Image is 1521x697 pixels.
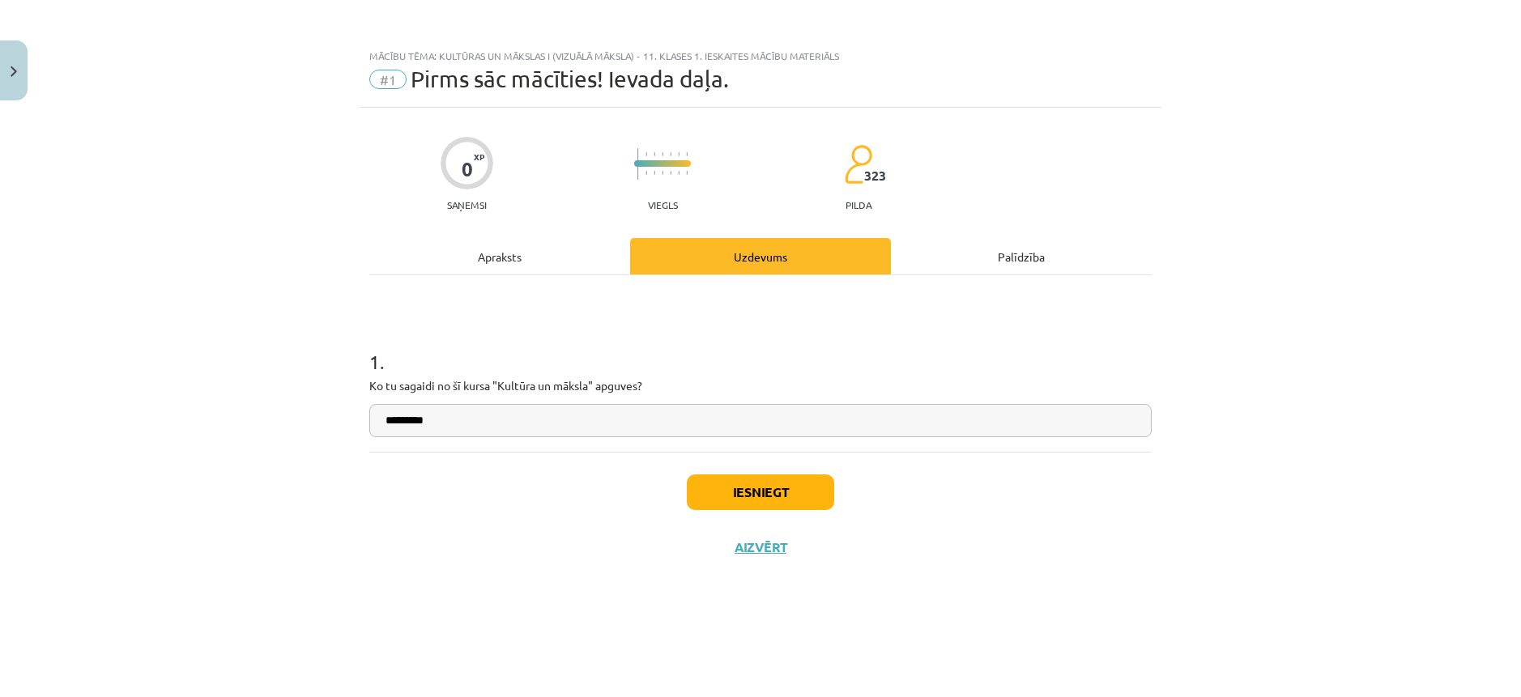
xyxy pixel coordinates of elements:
[686,171,688,175] img: icon-short-line-57e1e144782c952c97e751825c79c345078a6d821885a25fce030b3d8c18986b.svg
[678,171,680,175] img: icon-short-line-57e1e144782c952c97e751825c79c345078a6d821885a25fce030b3d8c18986b.svg
[730,539,791,555] button: Aizvērt
[369,322,1152,372] h1: 1 .
[687,474,834,510] button: Iesniegt
[411,66,729,92] span: Pirms sāc mācīties! Ievada daļa.
[645,171,647,175] img: icon-short-line-57e1e144782c952c97e751825c79c345078a6d821885a25fce030b3d8c18986b.svg
[441,199,493,210] p: Saņemsi
[11,66,17,77] img: icon-close-lesson-0947bae3869378f0d4975bcd49f059093ad1ed9edebbc8119c70593378902aed.svg
[670,171,671,175] img: icon-short-line-57e1e144782c952c97e751825c79c345078a6d821885a25fce030b3d8c18986b.svg
[662,152,663,156] img: icon-short-line-57e1e144782c952c97e751825c79c345078a6d821885a25fce030b3d8c18986b.svg
[891,238,1152,274] div: Palīdzība
[864,168,886,183] span: 323
[678,152,680,156] img: icon-short-line-57e1e144782c952c97e751825c79c345078a6d821885a25fce030b3d8c18986b.svg
[369,70,407,89] span: #1
[369,377,1152,394] p: Ko tu sagaidi no šī kursa "Kultūra un māksla" apguves?
[369,50,1152,62] div: Mācību tēma: Kultūras un mākslas i (vizuālā māksla) - 11. klases 1. ieskaites mācību materiāls
[670,152,671,156] img: icon-short-line-57e1e144782c952c97e751825c79c345078a6d821885a25fce030b3d8c18986b.svg
[369,238,630,274] div: Apraksts
[846,199,871,210] p: pilda
[637,148,639,180] img: icon-long-line-d9ea69661e0d244f92f715978eff75569469978d946b2353a9bb055b3ed8787d.svg
[654,171,655,175] img: icon-short-line-57e1e144782c952c97e751825c79c345078a6d821885a25fce030b3d8c18986b.svg
[844,144,872,185] img: students-c634bb4e5e11cddfef0936a35e636f08e4e9abd3cc4e673bd6f9a4125e45ecb1.svg
[654,152,655,156] img: icon-short-line-57e1e144782c952c97e751825c79c345078a6d821885a25fce030b3d8c18986b.svg
[462,158,473,181] div: 0
[686,152,688,156] img: icon-short-line-57e1e144782c952c97e751825c79c345078a6d821885a25fce030b3d8c18986b.svg
[662,171,663,175] img: icon-short-line-57e1e144782c952c97e751825c79c345078a6d821885a25fce030b3d8c18986b.svg
[648,199,678,210] p: Viegls
[474,152,484,161] span: XP
[645,152,647,156] img: icon-short-line-57e1e144782c952c97e751825c79c345078a6d821885a25fce030b3d8c18986b.svg
[630,238,891,274] div: Uzdevums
